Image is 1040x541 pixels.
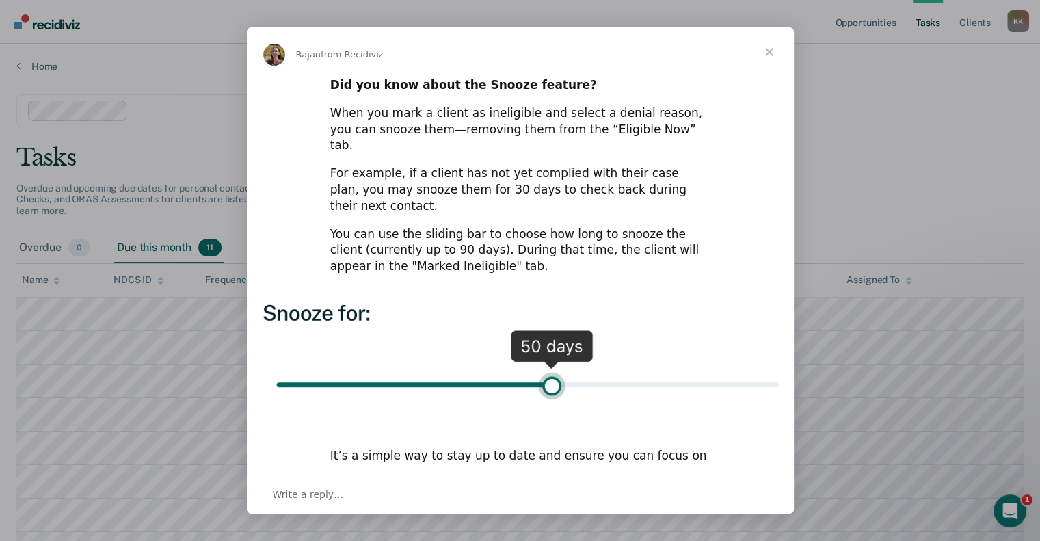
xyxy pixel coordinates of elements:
b: Did you know about the Snooze feature? [330,78,597,92]
img: Profile image for Rajan [263,44,285,66]
span: Close [745,27,794,77]
div: When you mark a client as ineligible and select a denial reason, you can snooze them—removing the... [330,105,710,154]
div: Open conversation and reply [247,475,794,514]
div: You can use the sliding bar to choose how long to snooze the client (currently up to 90 days). Du... [330,226,710,275]
span: from Recidiviz [321,49,384,60]
span: Rajan [296,49,321,60]
span: Write a reply… [273,486,344,503]
div: For example, if a client has not yet complied with their case plan, you may snooze them for 30 da... [330,166,710,214]
div: It’s a simple way to stay up to date and ensure you can focus on clients who are eligible now! [330,448,710,481]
